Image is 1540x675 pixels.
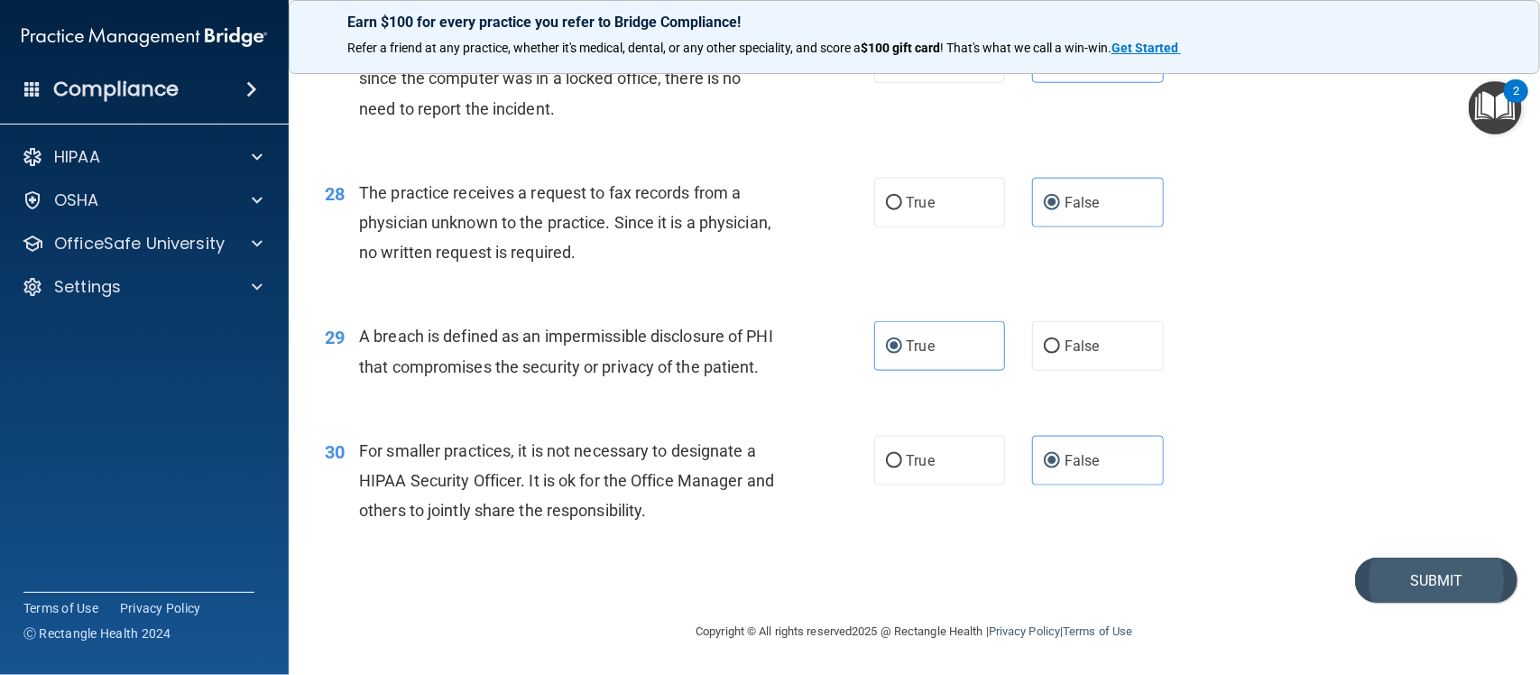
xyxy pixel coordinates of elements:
input: False [1044,455,1060,468]
p: Settings [54,276,121,298]
div: 2 [1513,91,1519,115]
span: For smaller practices, it is not necessary to designate a HIPAA Security Officer. It is ok for th... [359,441,774,520]
a: Privacy Policy [120,599,201,617]
p: HIPAA [54,146,100,168]
input: False [1044,197,1060,210]
span: 29 [325,327,345,348]
div: Copyright © All rights reserved 2025 @ Rectangle Health | | [586,603,1244,661]
span: False [1065,452,1100,469]
span: True [907,194,935,211]
p: Earn $100 for every practice you refer to Bridge Compliance! [347,14,1481,31]
p: OSHA [54,190,99,211]
a: Terms of Use [23,599,98,617]
span: The practice receives a request to fax records from a physician unknown to the practice. Since it... [359,183,771,262]
a: OfficeSafe University [22,233,263,254]
strong: Get Started [1111,41,1178,55]
h4: Compliance [53,77,179,102]
span: 28 [325,183,345,205]
input: True [886,455,902,468]
span: False [1065,194,1100,211]
strong: $100 gift card [861,41,940,55]
span: Ⓒ Rectangle Health 2024 [23,624,171,643]
span: True [907,452,935,469]
input: True [886,340,902,354]
span: False [1065,337,1100,355]
span: A breach is defined as an impermissible disclosure of PHI that compromises the security or privac... [359,327,773,375]
a: HIPAA [22,146,263,168]
a: Settings [22,276,263,298]
a: Privacy Policy [989,624,1060,638]
span: If a person breaks into the office and steals a computer, since the computer was in a locked offi... [359,39,761,117]
p: OfficeSafe University [54,233,225,254]
a: Get Started [1111,41,1181,55]
input: True [886,197,902,210]
a: Terms of Use [1063,624,1132,638]
input: False [1044,340,1060,354]
img: PMB logo [22,19,267,55]
span: True [907,337,935,355]
button: Submit [1355,558,1517,604]
button: Open Resource Center, 2 new notifications [1469,81,1522,134]
span: ! That's what we call a win-win. [940,41,1111,55]
span: 30 [325,441,345,463]
a: OSHA [22,190,263,211]
span: Refer a friend at any practice, whether it's medical, dental, or any other speciality, and score a [347,41,861,55]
